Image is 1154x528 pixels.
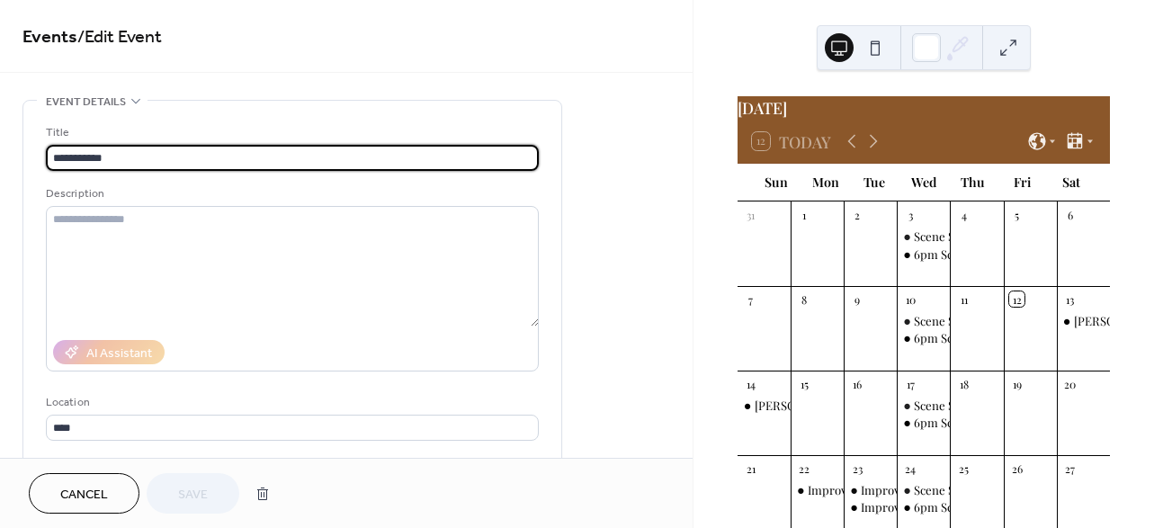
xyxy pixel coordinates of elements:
[897,499,950,515] div: 6pm Scene Study
[897,415,950,431] div: 6pm Scene Study
[797,461,812,476] div: 22
[743,207,758,222] div: 31
[899,164,949,201] div: Wed
[844,499,897,515] div: Improv 301
[897,482,950,498] div: Scene Study
[29,473,139,514] button: Cancel
[46,184,535,203] div: Description
[897,228,950,245] div: Scene Study
[850,461,865,476] div: 23
[903,291,918,307] div: 10
[1057,313,1110,329] div: Cassidy Workshop
[46,93,126,112] span: Event details
[903,461,918,476] div: 24
[1009,461,1024,476] div: 26
[850,207,865,222] div: 2
[956,291,971,307] div: 11
[914,415,1006,431] div: 6pm Scene Study
[844,482,897,498] div: Improv 101
[808,482,866,498] div: Improv 201
[1046,164,1096,201] div: Sat
[956,207,971,222] div: 4
[850,291,865,307] div: 9
[743,376,758,391] div: 14
[77,20,162,55] span: / Edit Event
[914,499,1006,515] div: 6pm Scene Study
[897,313,950,329] div: Scene Study
[1062,461,1078,476] div: 27
[850,376,865,391] div: 16
[956,376,971,391] div: 18
[46,123,535,142] div: Title
[914,246,1006,263] div: 6pm Scene Study
[861,499,919,515] div: Improv 301
[1009,291,1024,307] div: 12
[755,398,904,414] div: [PERSON_NAME] Workshop
[914,398,980,414] div: Scene Study
[897,246,950,263] div: 6pm Scene Study
[914,482,980,498] div: Scene Study
[801,164,850,201] div: Mon
[1062,376,1078,391] div: 20
[897,398,950,414] div: Scene Study
[797,207,812,222] div: 1
[22,20,77,55] a: Events
[60,486,108,505] span: Cancel
[791,482,844,498] div: Improv 201
[1062,207,1078,222] div: 6
[914,330,1006,346] div: 6pm Scene Study
[67,456,166,475] span: Link to Google Maps
[914,228,980,245] div: Scene Study
[903,376,918,391] div: 17
[797,376,812,391] div: 15
[1062,291,1078,307] div: 13
[46,393,535,412] div: Location
[850,164,899,201] div: Tue
[1009,376,1024,391] div: 19
[861,482,918,498] div: Improv 101
[903,207,918,222] div: 3
[738,96,1110,120] div: [DATE]
[743,461,758,476] div: 21
[897,330,950,346] div: 6pm Scene Study
[743,291,758,307] div: 7
[738,398,791,414] div: Cassidy Workshop
[997,164,1047,201] div: Fri
[797,291,812,307] div: 8
[1009,207,1024,222] div: 5
[948,164,997,201] div: Thu
[752,164,801,201] div: Sun
[914,313,980,329] div: Scene Study
[956,461,971,476] div: 25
